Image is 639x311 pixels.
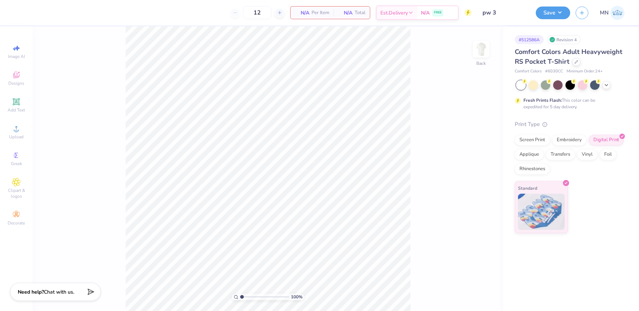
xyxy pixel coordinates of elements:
[380,9,408,17] span: Est. Delivery
[338,9,352,17] span: N/A
[523,97,613,110] div: This color can be expedited for 5 day delivery.
[474,42,488,56] img: Back
[545,68,563,75] span: # 6030CC
[44,289,74,295] span: Chat with us.
[547,35,581,44] div: Revision 4
[546,149,575,160] div: Transfers
[477,5,530,20] input: Untitled Design
[8,54,25,59] span: Image AI
[9,134,24,140] span: Upload
[515,120,625,129] div: Print Type
[600,6,625,20] a: MN
[8,80,24,86] span: Designs
[515,149,544,160] div: Applique
[4,188,29,199] span: Clipart & logos
[600,149,617,160] div: Foil
[476,60,486,67] div: Back
[291,294,302,300] span: 100 %
[8,107,25,113] span: Add Text
[243,6,271,19] input: – –
[434,10,442,15] span: FREE
[421,9,430,17] span: N/A
[18,289,44,295] strong: Need help?
[515,68,542,75] span: Comfort Colors
[600,9,609,17] span: MN
[355,9,366,17] span: Total
[11,161,22,167] span: Greek
[523,97,562,103] strong: Fresh Prints Flash:
[536,7,570,19] button: Save
[515,35,544,44] div: # 512586A
[518,184,537,192] span: Standard
[515,135,550,146] div: Screen Print
[610,6,625,20] img: Mark Navarro
[295,9,309,17] span: N/A
[8,220,25,226] span: Decorate
[515,47,622,66] span: Comfort Colors Adult Heavyweight RS Pocket T-Shirt
[589,135,624,146] div: Digital Print
[515,164,550,175] div: Rhinestones
[518,194,565,230] img: Standard
[567,68,603,75] span: Minimum Order: 24 +
[552,135,586,146] div: Embroidery
[577,149,597,160] div: Vinyl
[312,9,329,17] span: Per Item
